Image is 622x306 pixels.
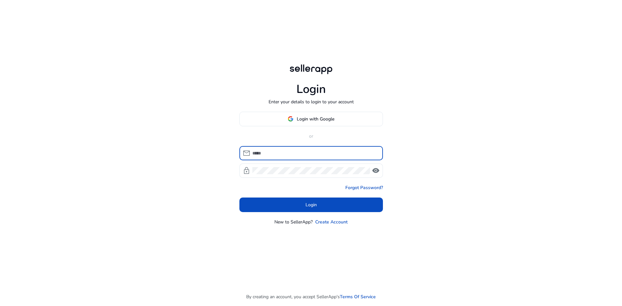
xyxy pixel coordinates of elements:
span: Login with Google [297,116,334,122]
button: Login [239,198,383,212]
p: New to SellerApp? [274,219,313,225]
span: visibility [372,167,380,175]
p: Enter your details to login to your account [269,98,354,105]
a: Create Account [315,219,348,225]
a: Forgot Password? [345,184,383,191]
img: google-logo.svg [288,116,294,122]
button: Login with Google [239,112,383,126]
a: Terms Of Service [340,293,376,300]
span: lock [243,167,250,175]
span: Login [305,201,317,208]
span: mail [243,149,250,157]
p: or [239,133,383,140]
h1: Login [296,82,326,96]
